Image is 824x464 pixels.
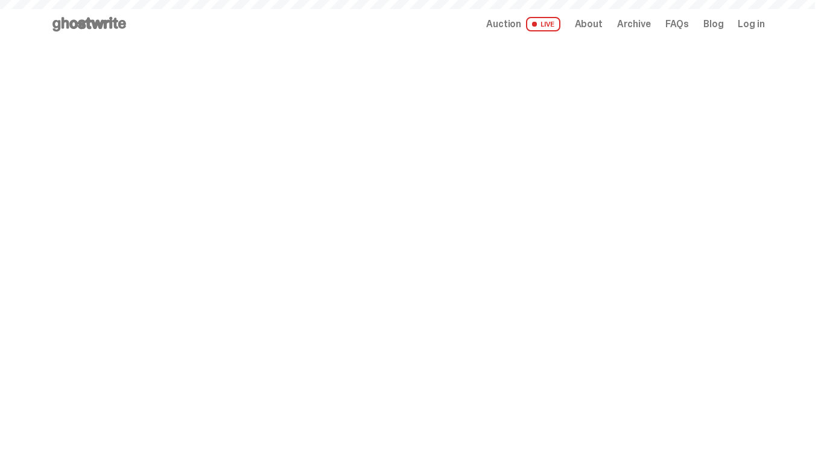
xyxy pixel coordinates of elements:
[617,19,651,29] a: Archive
[575,19,603,29] a: About
[486,19,521,29] span: Auction
[486,17,560,31] a: Auction LIVE
[703,19,723,29] a: Blog
[526,17,560,31] span: LIVE
[738,19,764,29] a: Log in
[665,19,689,29] a: FAQs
